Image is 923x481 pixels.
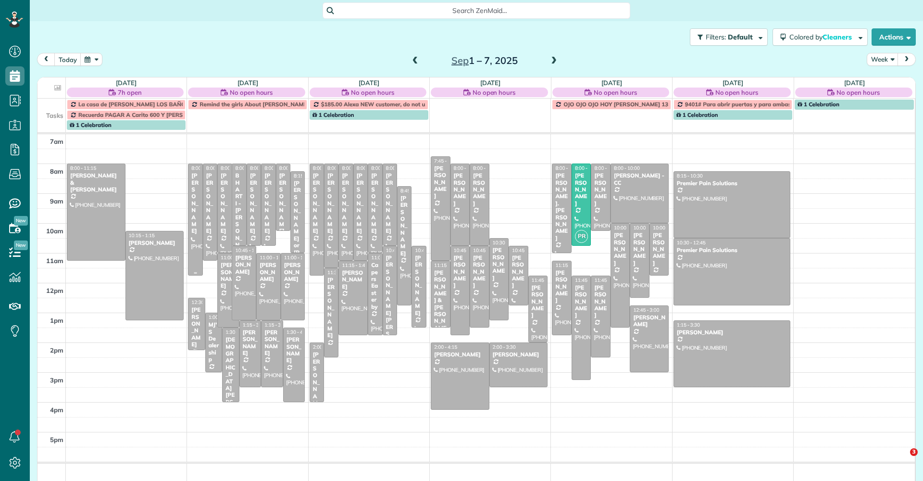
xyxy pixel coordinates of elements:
span: 10:45 - 1:45 [386,247,412,253]
button: next [898,53,916,66]
span: 11am [46,257,63,265]
div: [PERSON_NAME] [235,254,253,275]
span: 10am [46,227,63,235]
span: No open hours [715,88,759,97]
span: Filters: [706,33,726,41]
div: Premier Pain Solutions [676,247,787,253]
div: [PERSON_NAME]. [PERSON_NAME] [555,172,569,241]
div: [PERSON_NAME] [220,172,229,234]
div: [PERSON_NAME] [633,232,647,266]
span: 8:00 - 11:15 [70,165,96,171]
div: BHARTI - [PERSON_NAME] [235,172,243,269]
span: 8:00 - 10:15 [594,165,620,171]
div: [PERSON_NAME] [PERSON_NAME] [386,254,394,379]
span: 8:00 - 11:15 [342,165,368,171]
span: La casa de [PERSON_NAME] LOS BAÑOS DE ARRIBS DEL SEGUNDO PISO TAMBIÉN [78,101,304,108]
span: 11:30 - 2:30 [327,269,353,276]
div: [PERSON_NAME] [264,172,273,234]
a: Filters: Default [685,28,768,46]
div: [PERSON_NAME] [341,172,350,234]
span: 11:00 - 1:15 [260,254,286,261]
div: [PERSON_NAME] [284,262,302,282]
div: [PERSON_NAME] or [PERSON_NAME] [293,180,302,311]
div: [PERSON_NAME] [386,172,394,234]
div: [PERSON_NAME] [492,351,545,358]
div: [PERSON_NAME] [259,262,278,282]
span: 8:15 - 10:30 [677,173,703,179]
span: 1 Celebration [798,101,839,108]
div: [PERSON_NAME] [453,254,467,289]
div: [PERSON_NAME] [356,172,365,234]
a: [DATE] [237,79,258,87]
span: 1:30 - 4:00 [225,329,249,335]
span: 7h open [118,88,142,97]
span: 1:15 - 3:30 [264,322,287,328]
span: New [14,240,28,250]
span: 10:15 - 1:15 [129,232,155,239]
span: 8:45 - 12:45 [400,188,426,194]
span: 11:15 - 1:45 [342,262,368,268]
span: 7:45 - 11:15 [434,158,460,164]
span: 11:15 - 1:30 [434,262,460,268]
span: 11:15 - 1:45 [555,262,581,268]
span: 10:30 - 12:45 [677,240,706,246]
span: 2pm [50,346,63,354]
button: prev [37,53,55,66]
span: 8:00 - 10:45 [386,165,412,171]
span: 8am [50,167,63,175]
a: [DATE] [601,79,622,87]
div: [PERSON_NAME] [473,254,486,289]
span: 8:00 - 10:45 [250,165,276,171]
div: [PERSON_NAME] [191,172,200,234]
span: 11:45 - 2:30 [594,277,620,283]
div: Premier Pain Solutions [676,180,787,187]
div: MJ'S Dealership [208,321,219,363]
span: 9401# Para abrir puertas y para ambas alarmas oficinas y [685,101,841,108]
span: Colored by [789,33,855,41]
div: [PERSON_NAME] [511,254,525,289]
span: 2:00 - 4:15 [434,344,457,350]
div: [PERSON_NAME] [191,306,202,348]
a: [DATE] [116,79,137,87]
div: [PERSON_NAME] [574,284,588,319]
span: No open hours [473,88,516,97]
span: No open hours [230,88,273,97]
span: 1 Celebration [312,111,354,118]
a: [DATE] [844,79,865,87]
div: [PERSON_NAME] [434,165,448,200]
span: OJO OJO OJO HOY [PERSON_NAME] 135 desde HOY PLEASE [563,101,725,108]
span: 8:00 - 10:45 [575,165,601,171]
div: [PERSON_NAME] [327,277,336,339]
div: [PERSON_NAME] [128,240,181,246]
div: [PERSON_NAME] [574,172,588,207]
span: PR [575,230,588,243]
h2: 1 – 7, 2025 [424,55,545,66]
div: [PERSON_NAME] [264,329,280,357]
span: $185.00 Alexa NEW customer, do not use a lot products, vinegar on floors only, [321,101,532,108]
span: 10:00 - 12:30 [633,225,662,231]
span: Default [728,33,753,41]
div: [PERSON_NAME] [652,232,666,266]
span: No open hours [351,88,394,97]
button: Week [867,53,898,66]
span: 10:45 - 1:15 [235,247,261,253]
div: [PERSON_NAME] [279,172,287,234]
span: 10:45 - 1:45 [454,247,480,253]
div: [PERSON_NAME] [473,172,486,207]
div: [PERSON_NAME] [676,329,787,336]
span: 12pm [46,287,63,294]
a: [DATE] [359,79,379,87]
span: 9am [50,197,63,205]
div: [PERSON_NAME] [220,262,237,290]
div: [PERSON_NAME] [312,172,321,234]
span: 8:00 - 10:15 [279,165,305,171]
span: 8:00 - 11:45 [313,165,339,171]
span: Sep [451,54,469,66]
span: 10:00 - 11:45 [653,225,682,231]
span: 1:30 - 4:00 [287,329,310,335]
span: No open hours [594,88,637,97]
span: No open hours [836,88,880,97]
span: 10:30 - 1:15 [493,240,519,246]
div: [PERSON_NAME] - CC [613,172,666,186]
iframe: Intercom live chat [890,448,913,471]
